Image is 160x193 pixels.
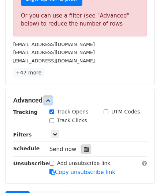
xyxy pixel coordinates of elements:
[13,50,95,55] small: [EMAIL_ADDRESS][DOMAIN_NAME]
[13,132,32,138] strong: Filters
[13,161,49,166] strong: Unsubscribe
[13,146,40,151] strong: Schedule
[21,12,139,28] div: Or you can use a filter (see "Advanced" below) to reduce the number of rows
[13,42,95,47] small: [EMAIL_ADDRESS][DOMAIN_NAME]
[111,108,140,116] label: UTM Codes
[13,109,38,115] strong: Tracking
[13,96,147,104] h5: Advanced
[13,68,44,77] a: +47 more
[57,117,87,124] label: Track Clicks
[49,146,77,153] span: Send now
[123,158,160,193] iframe: Chat Widget
[13,58,95,63] small: [EMAIL_ADDRESS][DOMAIN_NAME]
[57,159,111,167] label: Add unsubscribe link
[57,108,89,116] label: Track Opens
[49,169,115,175] a: Copy unsubscribe link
